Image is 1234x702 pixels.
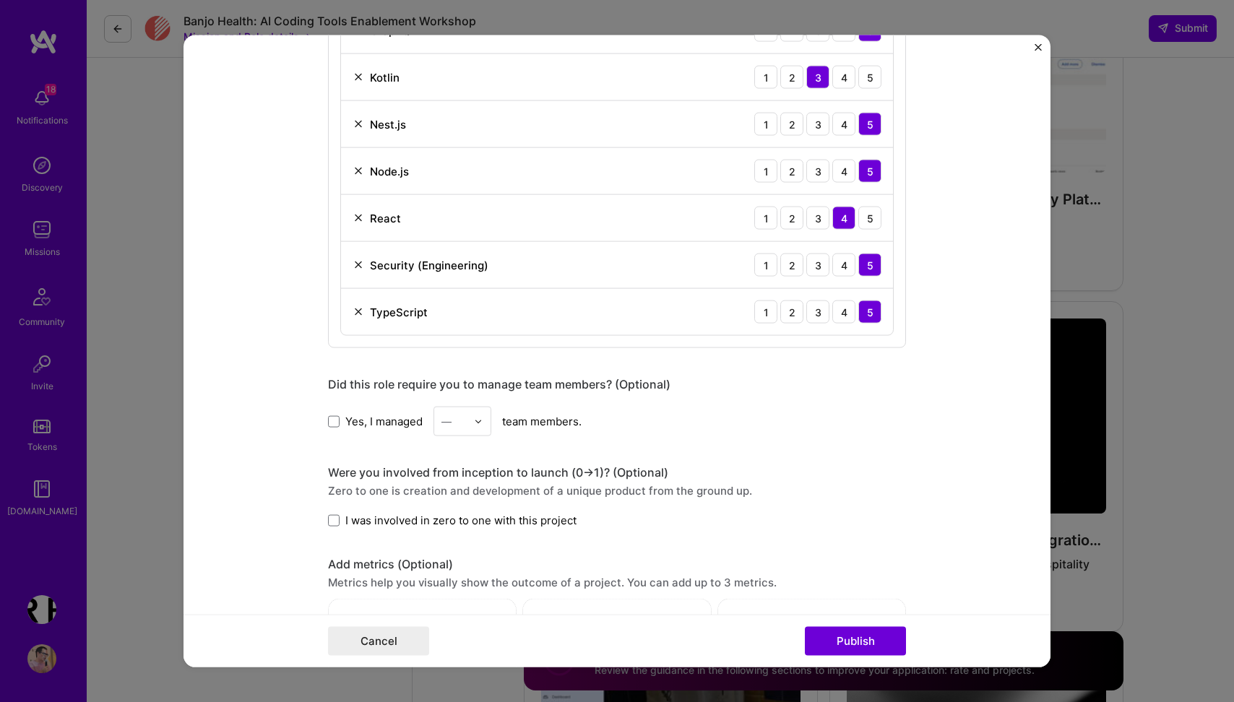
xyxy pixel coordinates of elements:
[780,160,803,183] div: 2
[370,257,488,272] div: Security (Engineering)
[754,19,777,42] div: 1
[370,210,401,225] div: React
[328,575,906,590] div: Metrics help you visually show the outcome of a project. You can add up to 3 metrics.
[858,160,881,183] div: 5
[353,212,364,224] img: Remove
[780,66,803,89] div: 2
[328,465,906,480] div: Were you involved from inception to launch (0 -> 1)? (Optional)
[858,19,881,42] div: 5
[832,160,855,183] div: 4
[780,113,803,136] div: 2
[832,300,855,324] div: 4
[345,513,577,528] span: I was involved in zero to one with this project
[780,300,803,324] div: 2
[328,407,906,436] div: team members.
[328,626,429,655] button: Cancel
[353,71,364,83] img: Remove
[832,207,855,230] div: 4
[858,113,881,136] div: 5
[754,300,777,324] div: 1
[832,19,855,42] div: 4
[780,253,803,277] div: 2
[858,253,881,277] div: 5
[353,165,364,177] img: Remove
[370,69,400,84] div: Kotlin
[754,253,777,277] div: 1
[370,22,416,38] div: GraphQL
[328,377,906,392] div: Did this role require you to manage team members? (Optional)
[328,483,906,498] div: Zero to one is creation and development of a unique product from the ground up.
[832,113,855,136] div: 4
[806,253,829,277] div: 3
[806,19,829,42] div: 3
[858,207,881,230] div: 5
[474,417,483,425] img: drop icon
[353,118,364,130] img: Remove
[806,207,829,230] div: 3
[353,259,364,271] img: Remove
[806,66,829,89] div: 3
[370,116,406,131] div: Nest.js
[370,163,409,178] div: Node.js
[780,207,803,230] div: 2
[806,300,829,324] div: 3
[806,113,829,136] div: 3
[1035,44,1042,59] button: Close
[345,413,423,428] span: Yes, I managed
[832,66,855,89] div: 4
[370,304,428,319] div: TypeScript
[806,160,829,183] div: 3
[858,300,881,324] div: 5
[805,626,906,655] button: Publish
[353,25,364,36] img: Remove
[328,557,906,572] div: Add metrics (Optional)
[754,160,777,183] div: 1
[754,113,777,136] div: 1
[832,253,855,277] div: 4
[754,66,777,89] div: 1
[858,66,881,89] div: 5
[353,306,364,318] img: Remove
[754,207,777,230] div: 1
[780,19,803,42] div: 2
[441,414,452,429] div: —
